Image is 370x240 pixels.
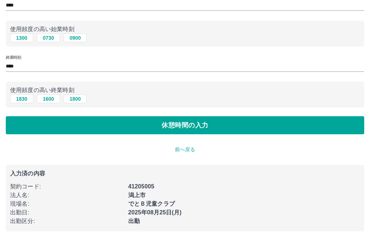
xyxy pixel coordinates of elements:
p: 契約コード : [10,182,124,191]
button: 0900 [64,34,87,42]
button: 1600 [37,95,60,103]
label: 終業時刻 [6,55,21,60]
button: 1800 [64,95,87,103]
p: 出勤区分 : [10,217,124,226]
b: 41205005 [128,183,154,189]
button: 0730 [37,34,60,42]
b: 2025年08月25日(月) [128,209,182,215]
p: 使用頻度の高い終業時刻 [10,86,360,95]
p: 使用頻度の高い始業時刻 [10,25,360,34]
p: 前へ戻る [6,146,364,153]
p: 現場名 : [10,200,124,208]
b: 潟上市 [128,192,146,198]
b: 出勤 [128,218,140,224]
button: 1830 [10,95,33,103]
p: 出勤日 : [10,208,124,217]
b: でとＢ児童クラブ [128,201,175,207]
p: 法人名 : [10,191,124,200]
p: 入力済の内容 [10,171,360,176]
button: 休憩時間の入力 [6,116,364,134]
button: 1300 [10,34,33,42]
